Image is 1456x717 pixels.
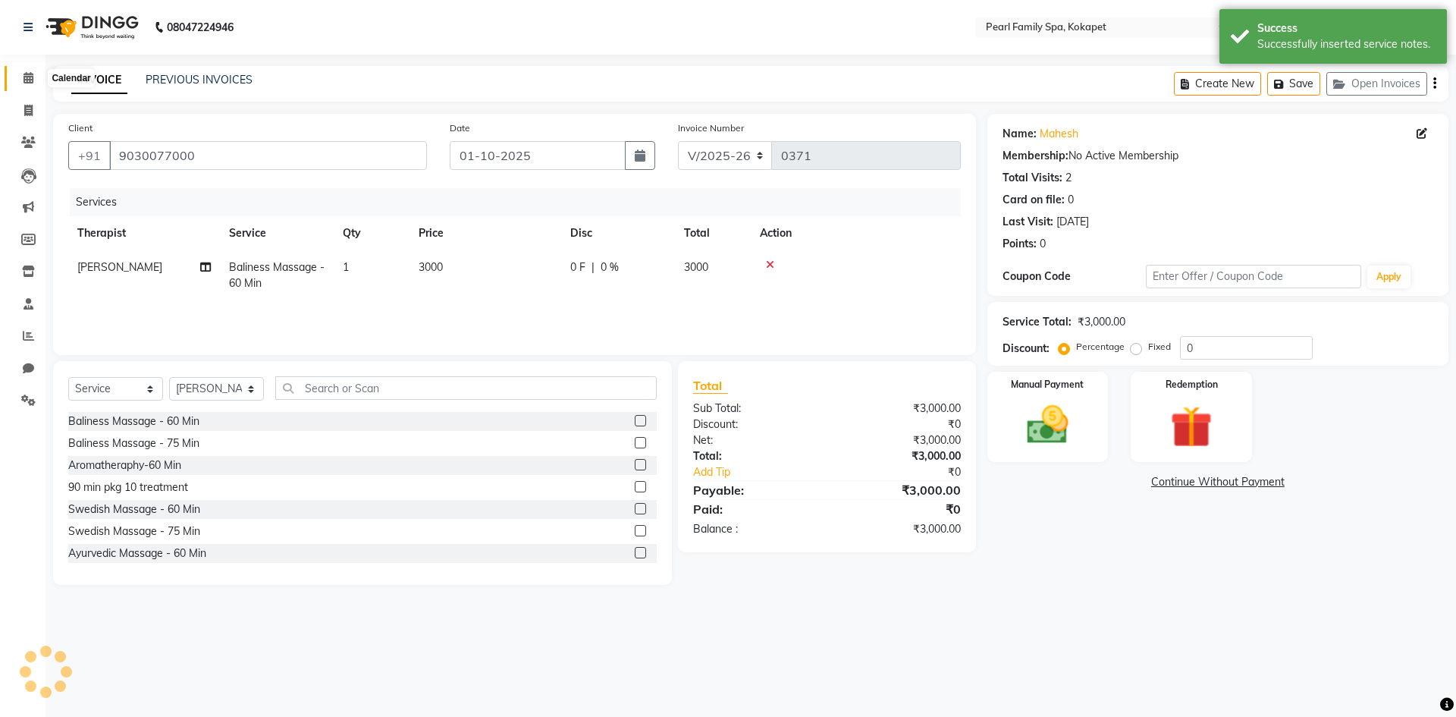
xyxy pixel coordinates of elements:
[682,464,851,480] a: Add Tip
[1367,266,1410,288] button: Apply
[1326,72,1427,96] button: Open Invoices
[682,500,827,518] div: Paid:
[827,500,971,518] div: ₹0
[570,259,585,275] span: 0 F
[751,216,961,250] th: Action
[827,401,971,417] div: ₹3,000.00
[1003,341,1050,357] div: Discount:
[1166,378,1218,392] label: Redemption
[684,260,708,274] span: 3000
[39,6,143,49] img: logo
[1056,214,1089,230] div: [DATE]
[990,474,1445,490] a: Continue Without Payment
[409,216,561,250] th: Price
[68,458,181,473] div: Aromatheraphy-60 Min
[1014,401,1082,449] img: _cash.svg
[1003,192,1065,208] div: Card on file:
[1003,148,1433,164] div: No Active Membership
[1267,72,1320,96] button: Save
[68,546,206,561] div: Ayurvedic Massage - 60 Min
[1003,314,1072,330] div: Service Total:
[48,69,94,87] div: Calendar
[1003,126,1037,142] div: Name:
[68,480,188,495] div: 90 min pkg 10 treatment
[1068,192,1074,208] div: 0
[1257,36,1436,52] div: Successfully inserted service notes.
[682,481,827,499] div: Payable:
[68,502,200,517] div: Swedish Massage - 60 Min
[1174,72,1261,96] button: Create New
[682,448,827,464] div: Total:
[682,401,827,417] div: Sub Total:
[1003,170,1062,186] div: Total Visits:
[1148,340,1171,354] label: Fixed
[146,73,253,86] a: PREVIOUS INVOICES
[334,216,409,250] th: Qty
[827,417,971,432] div: ₹0
[601,259,619,275] span: 0 %
[1146,265,1361,288] input: Enter Offer / Coupon Code
[275,376,657,400] input: Search or Scan
[68,436,199,451] div: Baliness Massage - 75 Min
[1157,401,1225,453] img: _gift.svg
[70,188,972,216] div: Services
[1011,378,1084,392] label: Manual Payment
[167,6,234,49] b: 08047224946
[419,260,443,274] span: 3000
[827,448,971,464] div: ₹3,000.00
[450,121,470,135] label: Date
[591,259,595,275] span: |
[343,260,349,274] span: 1
[827,432,971,448] div: ₹3,000.00
[68,216,220,250] th: Therapist
[675,216,751,250] th: Total
[1003,236,1037,252] div: Points:
[1040,126,1078,142] a: Mahesh
[1003,269,1146,285] div: Coupon Code
[851,464,971,480] div: ₹0
[68,141,111,170] button: +91
[561,216,675,250] th: Disc
[220,216,334,250] th: Service
[68,414,199,429] div: Baliness Massage - 60 Min
[827,481,971,499] div: ₹3,000.00
[1003,148,1068,164] div: Membership:
[1003,214,1053,230] div: Last Visit:
[1078,314,1125,330] div: ₹3,000.00
[693,378,728,394] span: Total
[827,521,971,537] div: ₹3,000.00
[1065,170,1072,186] div: 2
[1040,236,1046,252] div: 0
[1257,20,1436,36] div: Success
[68,121,93,135] label: Client
[229,260,325,290] span: Baliness Massage - 60 Min
[682,432,827,448] div: Net:
[678,121,744,135] label: Invoice Number
[682,417,827,432] div: Discount:
[77,260,162,274] span: [PERSON_NAME]
[1076,340,1125,354] label: Percentage
[68,524,200,539] div: Swedish Massage - 75 Min
[109,141,427,170] input: Search by Name/Mobile/Email/Code
[682,521,827,537] div: Balance :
